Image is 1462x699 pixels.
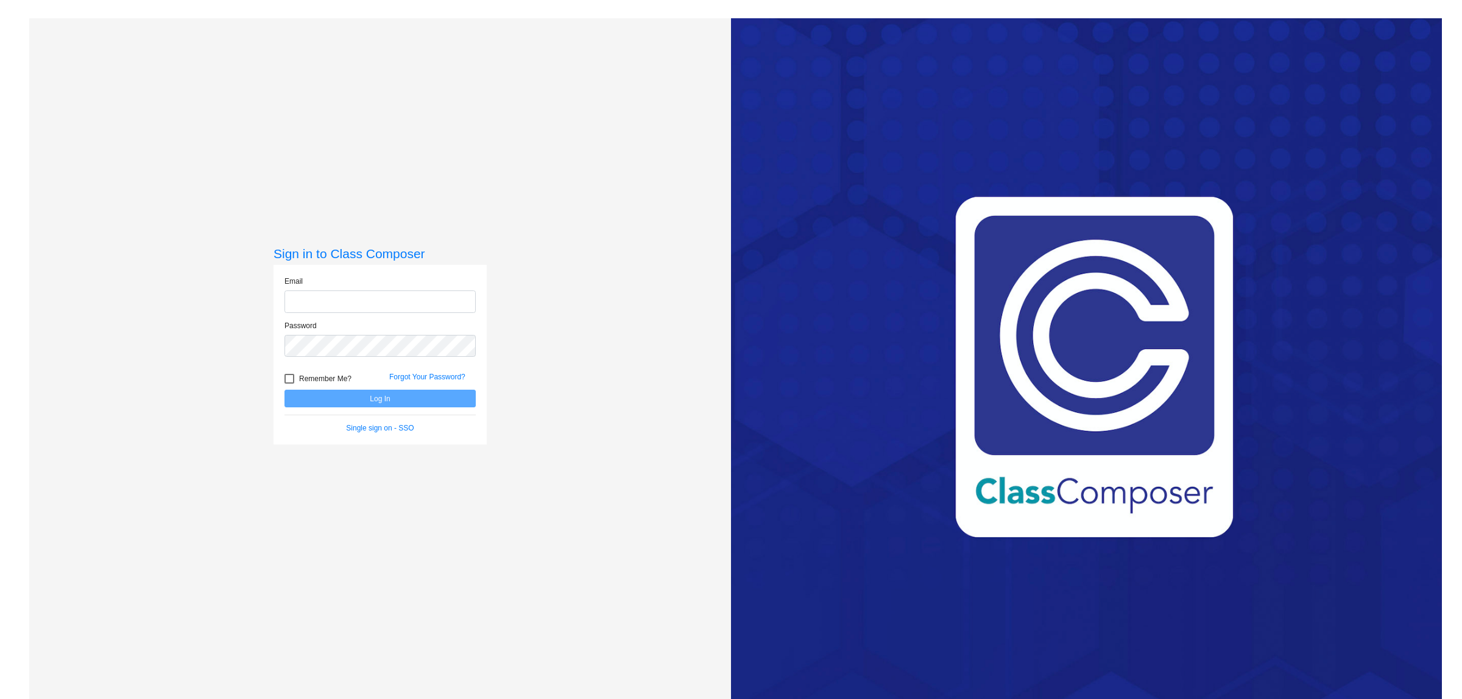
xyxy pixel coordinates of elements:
[299,371,351,386] span: Remember Me?
[389,373,465,381] a: Forgot Your Password?
[274,246,487,261] h3: Sign in to Class Composer
[284,390,476,407] button: Log In
[346,424,414,432] a: Single sign on - SSO
[284,276,303,287] label: Email
[284,320,317,331] label: Password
